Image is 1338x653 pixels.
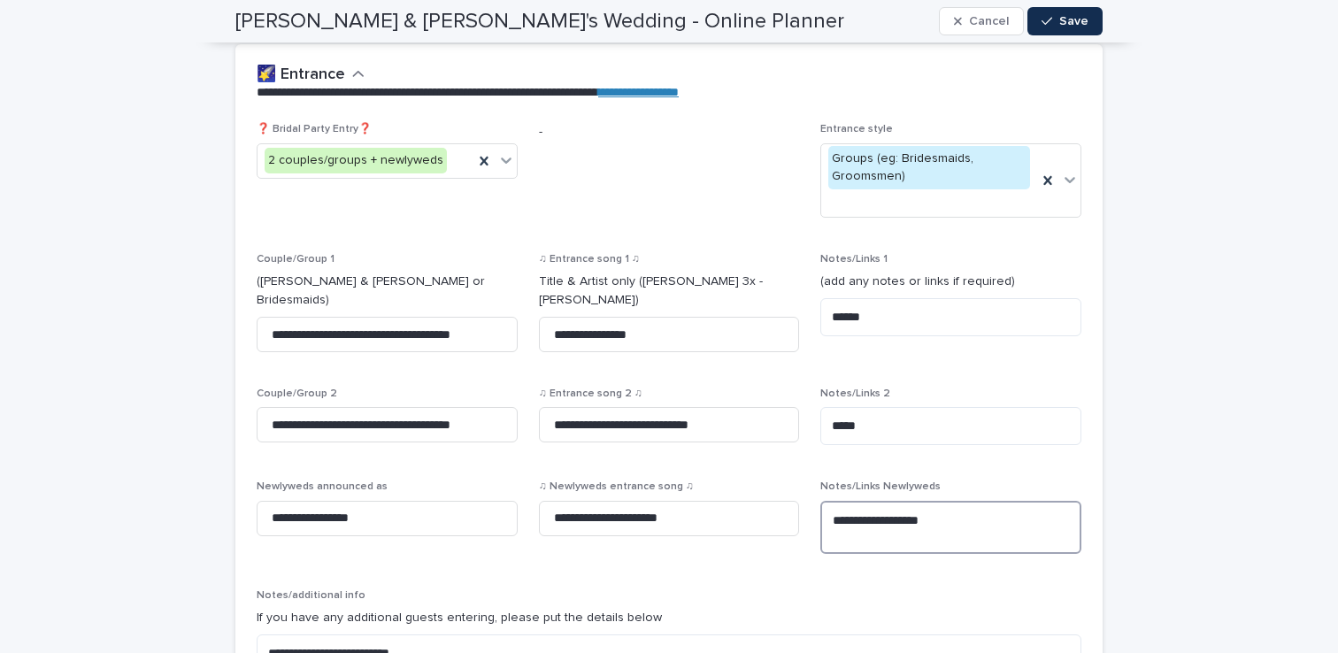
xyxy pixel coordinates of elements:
[257,124,372,134] span: ❓ Bridal Party Entry❓
[539,123,800,142] p: -
[820,481,941,492] span: Notes/Links Newlyweds
[820,124,893,134] span: Entrance style
[257,609,1081,627] p: If you have any additional guests entering, please put the details below
[257,65,365,85] button: 🌠 Entrance
[1027,7,1103,35] button: Save
[539,254,640,265] span: ♫ Entrance song 1 ♫
[257,481,388,492] span: Newlyweds announced as
[1059,15,1088,27] span: Save
[539,481,694,492] span: ♫ Newlyweds entrance song ♫
[969,15,1009,27] span: Cancel
[820,388,890,399] span: Notes/Links 2
[257,388,337,399] span: Couple/Group 2
[539,388,642,399] span: ♫ Entrance song 2 ♫
[257,590,365,601] span: Notes/additional info
[820,254,888,265] span: Notes/Links 1
[265,148,447,173] div: 2 couples/groups + newlyweds
[820,273,1081,291] p: (add any notes or links if required)
[257,273,518,310] p: ([PERSON_NAME] & [PERSON_NAME] or Bridesmaids)
[539,273,800,310] p: Title & Artist only ([PERSON_NAME] 3x - [PERSON_NAME])
[257,65,345,85] h2: 🌠 Entrance
[257,254,334,265] span: Couple/Group 1
[828,146,1030,190] div: Groups (eg: Bridesmaids, Groomsmen)
[235,9,844,35] h2: [PERSON_NAME] & [PERSON_NAME]'s Wedding - Online Planner
[939,7,1024,35] button: Cancel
